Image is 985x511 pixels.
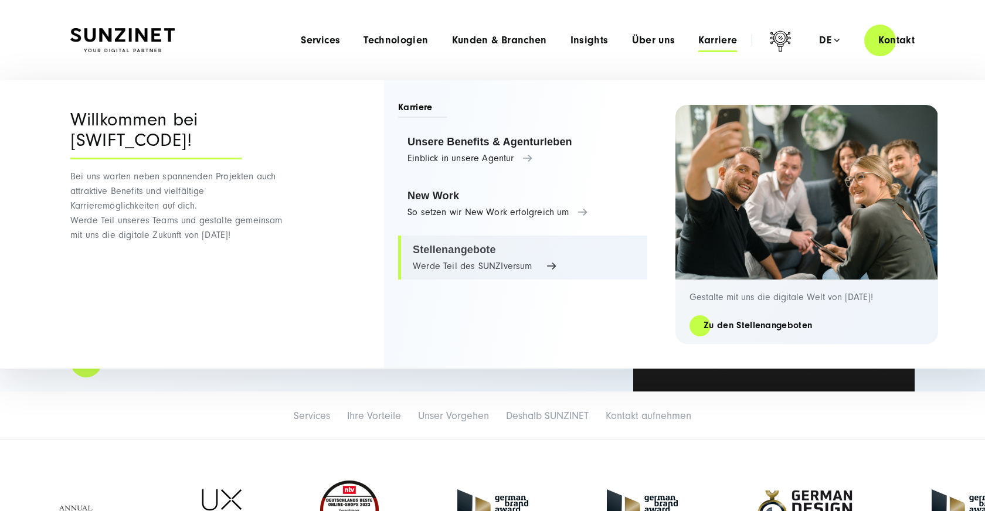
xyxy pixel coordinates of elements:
a: Zu den Stellenangeboten [689,319,826,332]
a: Unser Vorgehen [418,410,489,422]
a: Ihre Vorteile [347,410,401,422]
img: SUNZINET Full Service Digital Agentur [70,28,175,53]
a: Kontakt [864,23,929,57]
img: Digitalagentur und Internetagentur SUNZINET: 2 Frauen 3 Männer, die ein Selfie machen bei [675,105,938,280]
a: Kunden & Branchen [452,35,547,46]
a: Services [294,410,330,422]
a: New Work So setzen wir New Work erfolgreich um [398,182,647,226]
p: Gestalte mit uns die digitale Welt von [DATE]! [689,291,924,303]
a: Insights [570,35,609,46]
p: Bei uns warten neben spannenden Projekten auch attraktive Benefits und vielfältige Karrieremöglic... [70,169,290,243]
a: Technologien [364,35,428,46]
a: Stellenangebote Werde Teil des SUNZIversum [398,236,647,280]
a: Deshalb SUNZINET [506,410,589,422]
span: Karriere [398,101,447,118]
a: Unsere Benefits & Agenturleben Einblick in unsere Agentur [398,128,647,172]
a: Kontakt aufnehmen [606,410,691,422]
a: Karriere [698,35,737,46]
div: Willkommen bei [SWIFT_CODE]! [70,110,242,159]
div: de [819,35,840,46]
a: Über uns [632,35,675,46]
a: Services [301,35,340,46]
